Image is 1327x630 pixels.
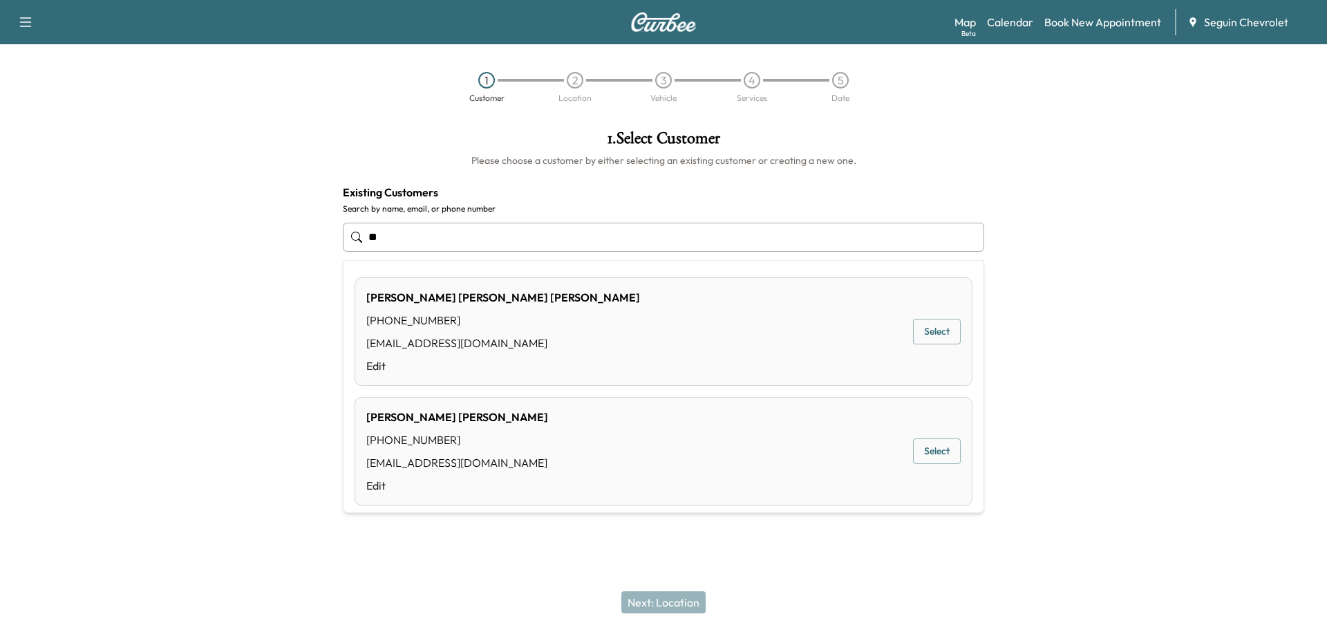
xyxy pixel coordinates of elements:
[366,477,548,494] a: Edit
[478,72,495,89] div: 1
[1204,14,1288,30] span: Seguin Chevrolet
[1044,14,1161,30] a: Book New Appointment
[366,289,640,306] div: [PERSON_NAME] [PERSON_NAME] [PERSON_NAME]
[961,28,976,39] div: Beta
[469,94,505,102] div: Customer
[831,94,849,102] div: Date
[343,184,984,201] h4: Existing Customers
[954,14,976,30] a: MapBeta
[343,154,984,167] h6: Please choose a customer by either selecting an existing customer or creating a new one.
[832,72,849,89] div: 5
[343,203,984,214] label: Search by name, email, or phone number
[366,432,548,448] div: [PHONE_NUMBER]
[366,409,548,425] div: [PERSON_NAME] [PERSON_NAME]
[655,72,672,89] div: 3
[343,130,984,154] h1: 1 . Select Customer
[366,312,640,328] div: [PHONE_NUMBER]
[650,94,677,102] div: Vehicle
[366,335,640,351] div: [EMAIL_ADDRESS][DOMAIN_NAME]
[567,72,583,89] div: 2
[366,358,640,374] a: Edit
[913,438,961,464] button: Select
[630,12,697,32] img: Curbee Logo
[558,94,592,102] div: Location
[744,72,760,89] div: 4
[366,454,548,471] div: [EMAIL_ADDRESS][DOMAIN_NAME]
[737,94,767,102] div: Services
[987,14,1033,30] a: Calendar
[913,319,961,344] button: Select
